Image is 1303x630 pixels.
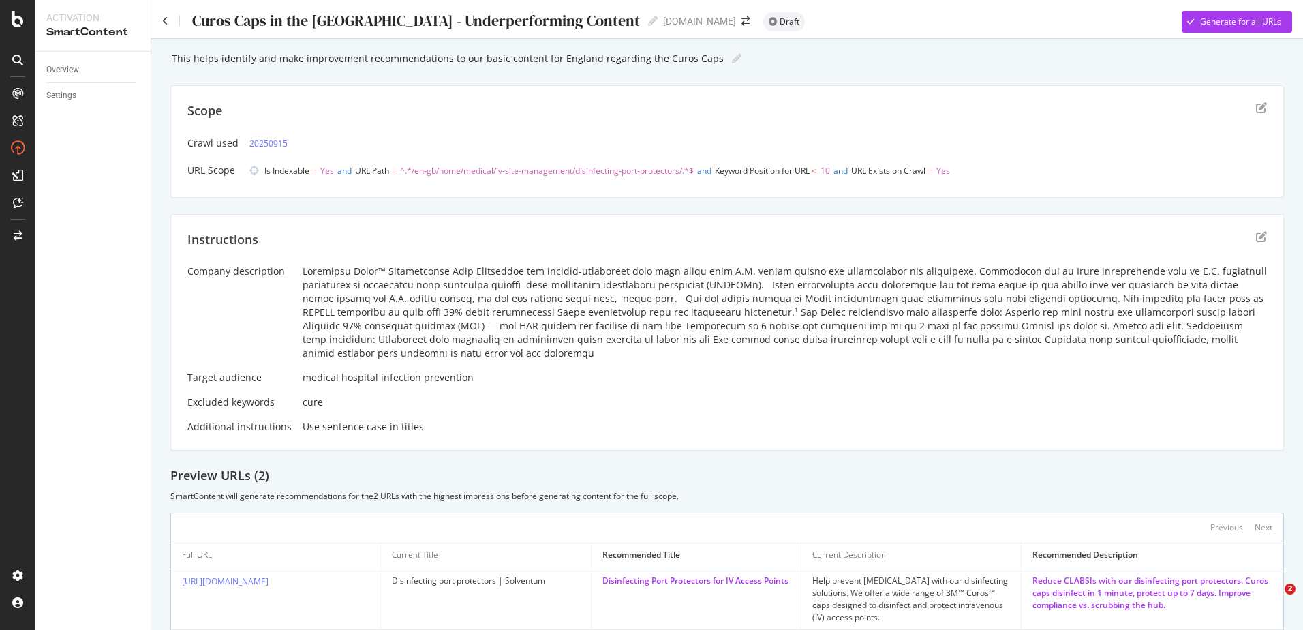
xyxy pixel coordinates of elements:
[851,165,925,177] span: URL Exists on Crawl
[337,165,352,177] span: and
[1257,584,1289,616] iframe: Intercom live chat
[187,371,292,385] div: Target audience
[303,395,1267,409] div: cure
[780,18,799,26] span: Draft
[1182,11,1292,33] button: Generate for all URLs
[191,12,640,29] div: Curos Caps in the [GEOGRAPHIC_DATA] - Underperforming Content
[162,16,168,26] a: Click to go back
[303,420,1267,434] div: Use sentence case in titles
[170,53,724,64] div: This helps identify and make improvement recommendations to our basic content for England regardi...
[602,575,790,587] div: Disinfecting Port Protectors for IV Access Points
[392,549,438,561] div: Current Title
[1256,231,1267,242] div: edit
[355,165,389,177] span: URL Path
[1210,519,1243,535] button: Previous
[697,165,711,177] span: and
[928,165,932,177] span: =
[663,14,736,28] div: [DOMAIN_NAME]
[1255,522,1272,533] div: Next
[187,420,292,434] div: Additional instructions
[812,165,816,177] span: <
[1256,102,1267,113] div: edit
[1255,519,1272,535] button: Next
[182,549,212,561] div: Full URL
[1200,16,1281,27] div: Generate for all URLs
[391,165,396,177] span: =
[264,165,309,177] span: Is Indexable
[170,467,1284,485] div: Preview URLs ( 2 )
[249,136,288,151] a: 20250915
[187,164,239,177] div: URL Scope
[311,165,316,177] span: =
[187,395,292,409] div: Excluded keywords
[833,165,848,177] span: and
[763,12,805,31] div: neutral label
[648,16,658,26] i: Edit report name
[187,265,292,278] div: Company description
[170,490,1284,502] div: SmartContent will generate recommendations for the 2 URLs with the highest impressions before gen...
[187,231,258,249] div: Instructions
[46,89,76,103] div: Settings
[46,63,79,77] div: Overview
[187,136,239,150] div: Crawl used
[715,165,810,177] span: Keyword Position for URL
[1032,549,1138,561] div: Recommended Description
[320,165,334,177] span: Yes
[182,575,269,587] a: [URL][DOMAIN_NAME]
[812,549,886,561] div: Current Description
[936,165,950,177] span: Yes
[1285,584,1296,595] span: 2
[741,16,750,26] div: arrow-right-arrow-left
[812,575,1010,624] div: Help prevent [MEDICAL_DATA] with our disinfecting solutions. We offer a wide range of 3M™ Curos™ ...
[303,265,1267,360] div: Loremipsu Dolor™ Sitametconse Adip Elitseddoe tem incidid-utlaboreet dolo magn aliqu enim A.M. ve...
[392,575,579,587] div: Disinfecting port protectors | Solventum
[46,25,140,40] div: SmartContent
[1032,575,1272,612] div: Reduce CLABSIs with our disinfecting port protectors. Curos caps disinfect in 1 minute, protect u...
[46,89,141,103] a: Settings
[400,165,694,177] span: ^.*/en-gb/home/medical/iv-site-management/disinfecting-port-protectors/.*$
[46,11,140,25] div: Activation
[821,165,830,177] span: 10
[732,54,741,63] i: Edit report name
[1210,522,1243,533] div: Previous
[187,102,222,120] div: Scope
[303,371,1267,385] div: medical hospital infection prevention
[602,549,680,561] div: Recommended Title
[46,63,141,77] a: Overview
